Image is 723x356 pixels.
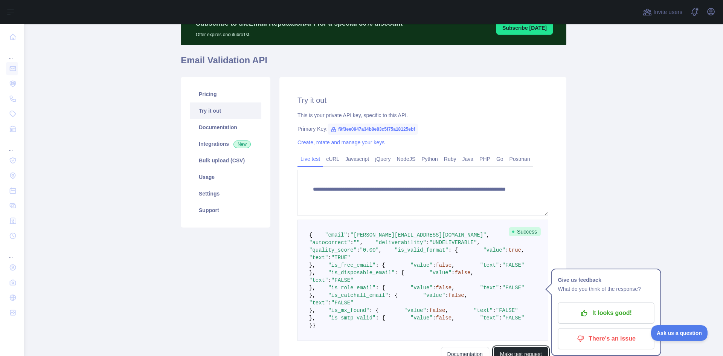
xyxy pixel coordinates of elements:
button: There's an issue [558,328,654,349]
span: , [451,285,455,291]
span: , [451,315,455,321]
span: : [426,240,429,246]
span: "is_valid_format" [395,247,448,253]
span: : { [369,307,379,313]
a: Postman [506,153,533,165]
div: ... [6,45,18,60]
h2: Try it out [297,95,548,105]
span: "text" [480,285,499,291]
span: "value" [410,315,433,321]
span: "is_role_email" [328,285,375,291]
span: : [433,285,436,291]
span: }, [309,262,316,268]
p: It looks good! [564,307,649,319]
button: Invite users [641,6,684,18]
span: { [309,232,312,238]
button: It looks good! [558,303,654,324]
a: Support [190,202,261,218]
a: Documentation [190,119,261,136]
span: "value" [404,307,426,313]
span: , [464,292,467,298]
span: "email" [325,232,347,238]
span: "text" [309,255,328,261]
span: : [499,315,502,321]
span: : [451,270,455,276]
p: Offer expires on outubro 1st. [196,29,403,38]
button: Subscribe [DATE] [496,21,553,35]
a: cURL [323,153,342,165]
span: : { [388,292,398,298]
span: New [233,141,251,148]
span: "is_disposable_email" [328,270,394,276]
a: Live test [297,153,323,165]
span: "FALSE" [502,285,525,291]
span: "" [354,240,360,246]
a: Java [459,153,477,165]
span: "text" [309,277,328,283]
span: }, [309,315,316,321]
span: false [448,292,464,298]
a: Settings [190,185,261,202]
span: : { [375,315,385,321]
span: "value" [410,262,433,268]
a: Usage [190,169,261,185]
span: Invite users [653,8,682,17]
a: Create, rotate and manage your keys [297,139,384,145]
a: jQuery [372,153,394,165]
span: "deliverability" [375,240,426,246]
a: Javascript [342,153,372,165]
a: Integrations New [190,136,261,152]
span: }, [309,285,316,291]
span: true [508,247,521,253]
span: : { [375,262,385,268]
span: : [426,307,429,313]
span: "FALSE" [502,315,525,321]
span: }, [309,270,316,276]
span: "autocorrect" [309,240,350,246]
a: Pricing [190,86,261,102]
span: "FALSE" [496,307,518,313]
span: : { [375,285,385,291]
span: "is_mx_found" [328,307,369,313]
p: There's an issue [564,332,649,345]
h1: Give us feedback [558,275,654,284]
a: NodeJS [394,153,418,165]
span: false [429,307,445,313]
span: : [493,307,496,313]
span: "value" [483,247,505,253]
span: : [505,247,508,253]
span: : [350,240,353,246]
span: : [433,315,436,321]
span: "quality_score" [309,247,357,253]
span: , [471,270,474,276]
span: , [451,262,455,268]
span: "is_catchall_email" [328,292,388,298]
a: Go [493,153,506,165]
span: false [436,315,451,321]
a: Python [418,153,441,165]
span: , [379,247,382,253]
span: , [521,247,524,253]
span: } [309,322,312,328]
a: Ruby [441,153,459,165]
span: , [360,240,363,246]
h1: Email Validation API [181,54,566,72]
span: : [499,285,502,291]
span: "is_smtp_valid" [328,315,375,321]
span: false [455,270,471,276]
span: Success [509,227,541,236]
div: This is your private API key, specific to this API. [297,112,548,119]
span: , [487,232,490,238]
span: } [312,322,315,328]
span: "UNDELIVERABLE" [429,240,477,246]
span: "text" [309,300,328,306]
p: What do you think of the response? [558,284,654,293]
span: "FALSE" [331,277,354,283]
span: "value" [423,292,445,298]
span: "text" [480,262,499,268]
div: ... [6,244,18,259]
span: : [499,262,502,268]
span: "TRUE" [331,255,350,261]
span: , [477,240,480,246]
div: ... [6,137,18,152]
